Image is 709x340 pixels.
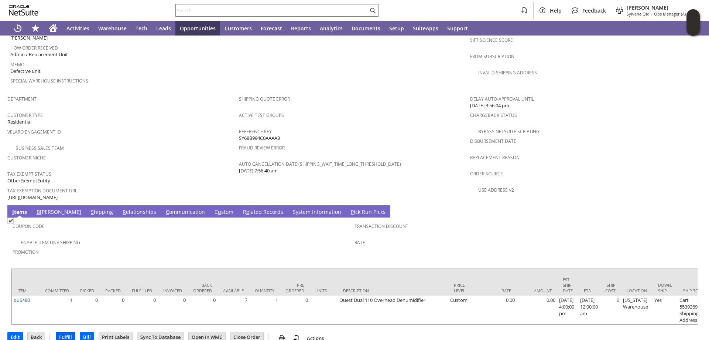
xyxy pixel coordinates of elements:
span: OtherExemptEntity [7,177,50,184]
span: Customers [225,25,252,32]
td: 0.00 [517,296,557,324]
span: Support [447,25,468,32]
a: Bypass NetSuite Scripting [478,128,540,135]
a: Promotion [13,249,39,255]
td: 0 [126,296,158,324]
a: Enable Item Line Shipping [21,239,80,246]
iframe: Click here to launch Oracle Guided Learning Help Panel [686,9,700,36]
a: Rate [354,239,365,246]
a: Related Records [241,208,285,216]
a: Opportunities [175,21,220,36]
td: 0 [188,296,218,324]
span: y [296,208,298,215]
a: Transaction Discount [354,223,408,229]
a: Customer Type [7,112,43,118]
div: Ship To [683,288,700,293]
a: Home [44,21,62,36]
span: SY68B994C0AAAA3 [239,135,280,142]
a: Shipping Quote Error [239,96,290,102]
a: Analytics [315,21,347,36]
input: Search [176,6,368,15]
a: B[PERSON_NAME] [35,208,83,216]
span: R [123,208,126,215]
span: e [246,208,249,215]
a: Activities [62,21,94,36]
a: Tech [131,21,152,36]
a: Tax Exempt Status [7,171,51,177]
a: Special Warehouse Instructions [10,78,88,84]
div: Down. Ship [658,282,672,293]
span: Oracle Guided Learning Widget. To move around, please hold and drag [686,23,700,36]
a: Fraud Review Error [239,145,285,151]
span: Reports [291,25,311,32]
a: Pick Run Picks [349,208,387,216]
span: [DATE] 7:56:40 am [239,167,278,174]
a: Department [7,96,37,102]
div: Amount [522,288,552,293]
a: Recent Records [9,21,27,36]
a: Velaro Engagement ID [7,129,61,135]
span: Admin / Replacement Unit [10,51,68,58]
a: SuiteApps [408,21,443,36]
td: Cart 5539269: Shipping Address [678,296,705,324]
span: Tech [136,25,147,32]
span: Forecast [261,25,282,32]
a: System Information [291,208,343,216]
a: Relationships [121,208,158,216]
div: Item [17,288,34,293]
td: [DATE] 4:00:00 pm [557,296,578,324]
a: Invalid Shipping Address [478,70,537,76]
a: Tax Exemption Document URL [7,188,77,194]
div: Back Ordered [193,282,212,293]
a: Coupon Code [13,223,45,229]
span: Leads [156,25,171,32]
td: [US_STATE] Warehouse [621,296,653,324]
span: Opportunities [180,25,216,32]
td: [DATE] 12:00:00 am [578,296,600,324]
span: [PERSON_NAME] [627,4,696,11]
div: Price Level [454,282,470,293]
span: SuiteApps [413,25,438,32]
td: 0 [280,296,310,324]
span: C [166,208,169,215]
svg: Home [49,24,58,33]
a: Documents [347,21,385,36]
td: 0 [75,296,100,324]
span: Feedback [582,7,606,14]
span: S [91,208,94,215]
td: 1 [249,296,280,324]
a: Reports [287,21,315,36]
a: Delay Auto-Approval Until [470,96,534,102]
svg: Recent Records [13,24,22,33]
span: Documents [352,25,380,32]
td: Custom [448,296,476,324]
a: Business Sales Team [16,145,64,151]
a: Unrolled view on [688,207,697,216]
a: From Subscription [470,53,514,60]
div: Pre Ordered [285,282,304,293]
a: Sift Science Score [470,37,513,43]
a: Active Test Groups [239,112,284,118]
td: Yes [653,296,678,324]
a: Reference Key [239,128,272,135]
div: Ship Cost [605,282,616,293]
a: Leads [152,21,175,36]
span: I [12,208,14,215]
div: Quantity [255,288,274,293]
span: [PERSON_NAME] [10,34,48,41]
a: Chargeback Status [470,112,517,118]
td: 7 [218,296,249,324]
td: 1 [40,296,75,324]
a: Support [443,21,472,36]
td: 0 [158,296,188,324]
div: Picked [80,288,94,293]
a: Use Address V2 [478,187,514,193]
td: 0 [100,296,126,324]
div: Invoiced [163,288,182,293]
div: Available [223,288,244,293]
div: ETA [584,288,594,293]
a: Shipping [89,208,115,216]
div: Packed [105,288,121,293]
a: Replacement reason [470,154,520,161]
a: Forecast [256,21,287,36]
